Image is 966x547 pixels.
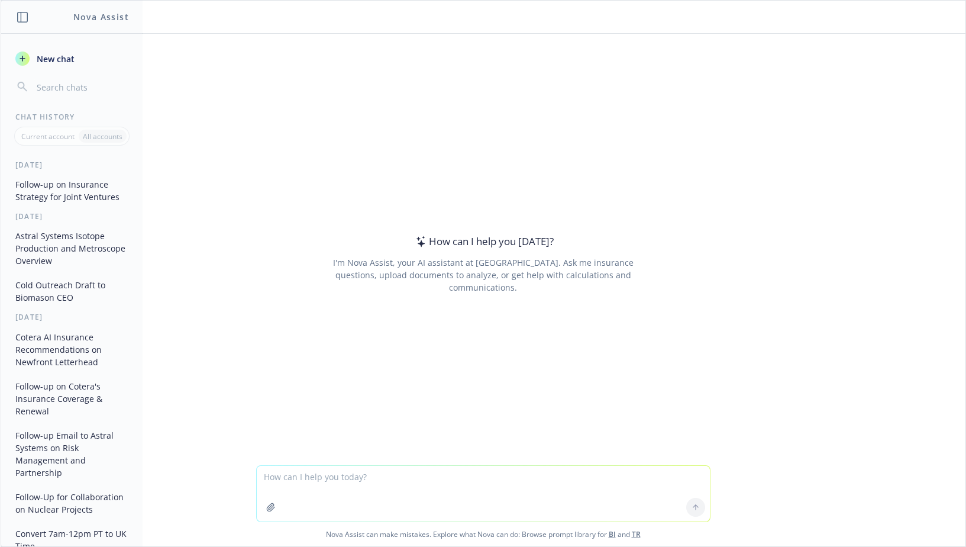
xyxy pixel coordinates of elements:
[11,48,133,69] button: New chat
[34,79,128,95] input: Search chats
[83,131,122,141] p: All accounts
[412,234,554,249] div: How can I help you [DATE]?
[34,53,75,65] span: New chat
[316,256,650,294] div: I'm Nova Assist, your AI assistant at [GEOGRAPHIC_DATA]. Ask me insurance questions, upload docum...
[1,211,143,221] div: [DATE]
[1,312,143,322] div: [DATE]
[632,529,641,539] a: TR
[11,426,133,482] button: Follow-up Email to Astral Systems on Risk Management and Partnership
[11,226,133,271] button: Astral Systems Isotope Production and Metroscope Overview
[21,131,75,141] p: Current account
[11,487,133,519] button: Follow-Up for Collaboration on Nuclear Projects
[73,11,129,23] h1: Nova Assist
[1,160,143,170] div: [DATE]
[11,175,133,207] button: Follow-up on Insurance Strategy for Joint Ventures
[11,377,133,421] button: Follow-up on Cotera's Insurance Coverage & Renewal
[609,529,616,539] a: BI
[1,112,143,122] div: Chat History
[11,275,133,307] button: Cold Outreach Draft to Biomason CEO
[11,327,133,372] button: Cotera AI Insurance Recommendations on Newfront Letterhead
[5,522,961,546] span: Nova Assist can make mistakes. Explore what Nova can do: Browse prompt library for and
